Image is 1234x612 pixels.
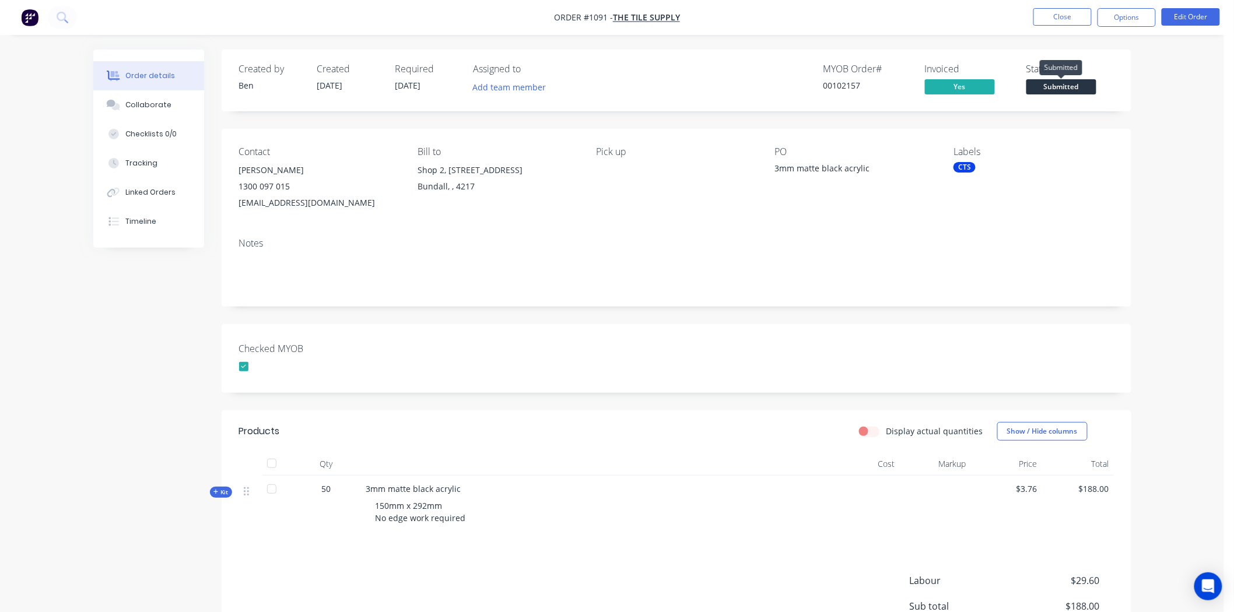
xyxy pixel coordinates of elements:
button: Options [1098,8,1156,27]
div: Total [1042,452,1114,476]
div: Products [239,424,280,438]
div: Assigned to [474,64,590,75]
div: Created [317,64,381,75]
div: [EMAIL_ADDRESS][DOMAIN_NAME] [239,195,399,211]
div: Contact [239,146,399,157]
span: Yes [925,79,995,94]
div: Open Intercom Messenger [1194,572,1222,600]
div: Linked Orders [125,187,176,198]
button: Add team member [474,79,553,95]
span: [DATE] [317,80,343,91]
div: [PERSON_NAME] [239,162,399,178]
button: Tracking [93,149,204,178]
div: Tracking [125,158,157,168]
label: Display actual quantities [886,425,983,437]
span: $29.60 [1013,574,1099,588]
div: PO [775,146,935,157]
div: Order details [125,71,175,81]
div: Markup [899,452,971,476]
div: Price [971,452,1043,476]
button: Checklists 0/0 [93,119,204,149]
span: 3mm matte black acrylic [366,483,461,494]
span: Labour [910,574,1014,588]
div: Collaborate [125,100,171,110]
button: Order details [93,61,204,90]
div: Bill to [418,146,577,157]
a: The Tile Supply [613,12,680,23]
div: Ben [239,79,303,92]
div: Notes [239,238,1114,249]
button: Add team member [467,79,552,95]
button: Timeline [93,207,204,236]
div: 3mm matte black acrylic [775,162,921,178]
span: 150mm x 292mm No edge work required [376,500,466,523]
div: Kit [210,487,232,498]
button: Submitted [1026,79,1096,97]
div: 1300 097 015 [239,178,399,195]
button: Edit Order [1162,8,1220,26]
div: Required [395,64,460,75]
div: 00102157 [823,79,911,92]
div: Invoiced [925,64,1012,75]
div: Cost [828,452,900,476]
span: Order #1091 - [554,12,613,23]
div: Status [1026,64,1114,75]
button: Collaborate [93,90,204,119]
span: Kit [213,488,229,497]
div: Qty [292,452,362,476]
img: Factory [21,9,38,26]
button: Show / Hide columns [997,422,1088,441]
div: Created by [239,64,303,75]
div: Shop 2, [STREET_ADDRESS]Bundall, , 4217 [418,162,577,199]
div: Bundall, , 4217 [418,178,577,195]
span: $3.76 [976,483,1038,495]
span: Submitted [1026,79,1096,94]
label: Checked MYOB [239,342,385,356]
span: [DATE] [395,80,421,91]
div: Submitted [1040,60,1082,75]
span: 50 [322,483,331,495]
div: Timeline [125,216,156,227]
div: Labels [953,146,1113,157]
button: Close [1033,8,1092,26]
div: Shop 2, [STREET_ADDRESS] [418,162,577,178]
button: Linked Orders [93,178,204,207]
div: Checklists 0/0 [125,129,177,139]
div: CTS [953,162,976,173]
div: MYOB Order # [823,64,911,75]
div: [PERSON_NAME]1300 097 015[EMAIL_ADDRESS][DOMAIN_NAME] [239,162,399,211]
span: $188.00 [1047,483,1109,495]
div: Pick up [596,146,756,157]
